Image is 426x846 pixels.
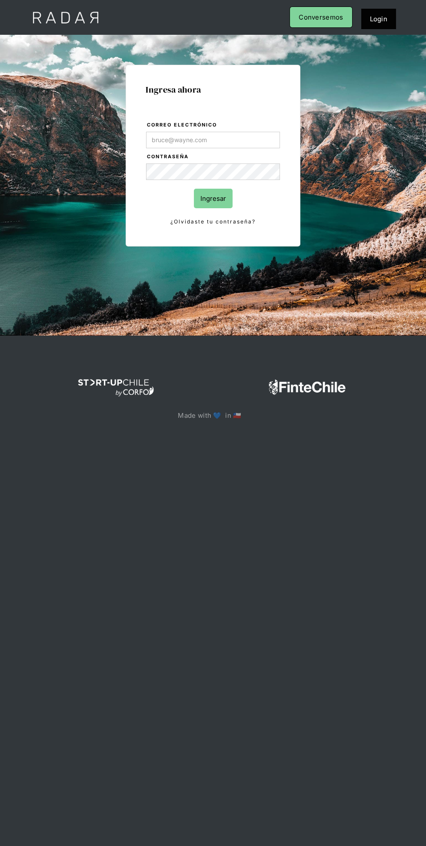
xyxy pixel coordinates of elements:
input: Ingresar [194,189,233,208]
input: bruce@wayne.com [146,132,280,148]
label: Contraseña [147,153,280,161]
a: Conversemos [290,7,352,28]
h1: Ingresa ahora [146,85,280,94]
a: Login [361,9,396,29]
label: Correo electrónico [147,121,280,130]
form: Login Form [146,120,280,226]
a: ¿Olvidaste tu contraseña? [146,217,280,226]
p: Made with 💙 in 🇨🇱 [178,410,248,421]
